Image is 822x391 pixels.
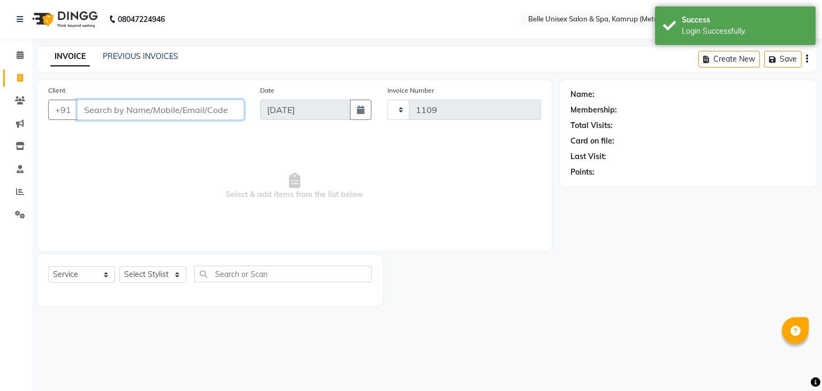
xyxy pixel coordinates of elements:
b: 08047224946 [118,4,165,34]
label: Invoice Number [387,86,434,95]
button: Create New [698,51,760,67]
label: Client [48,86,65,95]
label: Date [260,86,275,95]
button: +91 [48,100,78,120]
div: Total Visits: [570,120,613,131]
img: logo [27,4,101,34]
div: Membership: [570,104,617,116]
div: Last Visit: [570,151,606,162]
a: INVOICE [50,47,90,66]
div: Success [682,14,808,26]
span: Select & add items from the list below [48,133,541,240]
div: Points: [570,167,595,178]
div: Login Successfully. [682,26,808,37]
input: Search by Name/Mobile/Email/Code [77,100,244,120]
div: Card on file: [570,136,614,147]
a: PREVIOUS INVOICES [103,51,178,61]
div: Name: [570,89,595,100]
button: Save [764,51,802,67]
input: Search or Scan [194,266,372,282]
